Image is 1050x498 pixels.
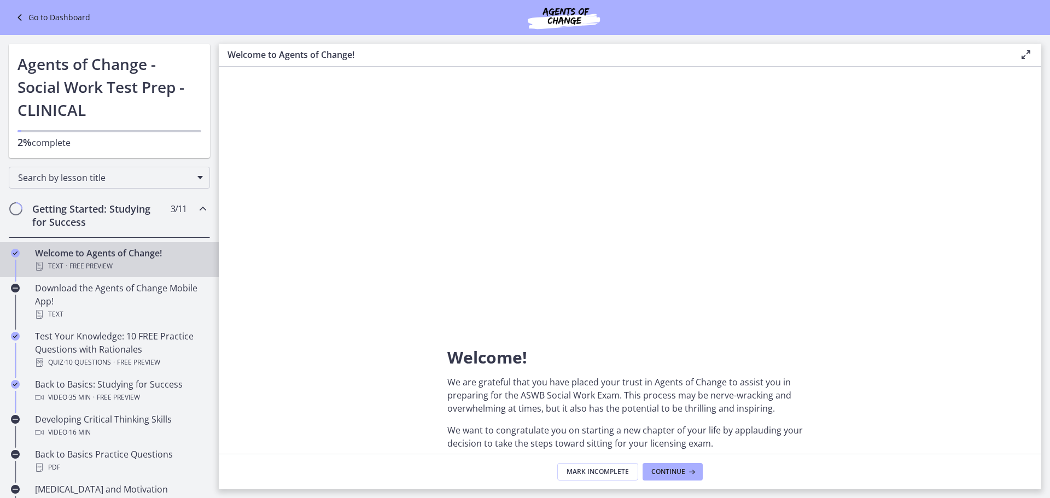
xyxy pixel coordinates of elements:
[18,172,192,184] span: Search by lesson title
[69,260,113,273] span: Free preview
[117,356,160,369] span: Free preview
[35,448,206,474] div: Back to Basics Practice Questions
[97,391,140,404] span: Free preview
[17,136,32,149] span: 2%
[67,391,91,404] span: · 35 min
[13,11,90,24] a: Go to Dashboard
[11,332,20,341] i: Completed
[9,167,210,189] div: Search by lesson title
[35,330,206,369] div: Test Your Knowledge: 10 FREE Practice Questions with Rationales
[32,202,166,229] h2: Getting Started: Studying for Success
[447,424,813,450] p: We want to congratulate you on starting a new chapter of your life by applauding your decision to...
[498,4,629,31] img: Agents of Change Social Work Test Prep
[35,247,206,273] div: Welcome to Agents of Change!
[651,467,685,476] span: Continue
[35,356,206,369] div: Quiz
[171,202,186,215] span: 3 / 11
[447,376,813,415] p: We are grateful that you have placed your trust in Agents of Change to assist you in preparing fo...
[35,378,206,404] div: Back to Basics: Studying for Success
[35,308,206,321] div: Text
[567,467,629,476] span: Mark Incomplete
[17,52,201,121] h1: Agents of Change - Social Work Test Prep - CLINICAL
[67,426,91,439] span: · 16 min
[447,346,527,368] span: Welcome!
[35,260,206,273] div: Text
[113,356,115,369] span: ·
[557,463,638,481] button: Mark Incomplete
[93,391,95,404] span: ·
[66,260,67,273] span: ·
[63,356,111,369] span: · 10 Questions
[35,413,206,439] div: Developing Critical Thinking Skills
[35,282,206,321] div: Download the Agents of Change Mobile App!
[227,48,1002,61] h3: Welcome to Agents of Change!
[643,463,703,481] button: Continue
[11,249,20,257] i: Completed
[17,136,201,149] p: complete
[35,426,206,439] div: Video
[35,391,206,404] div: Video
[11,380,20,389] i: Completed
[35,461,206,474] div: PDF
